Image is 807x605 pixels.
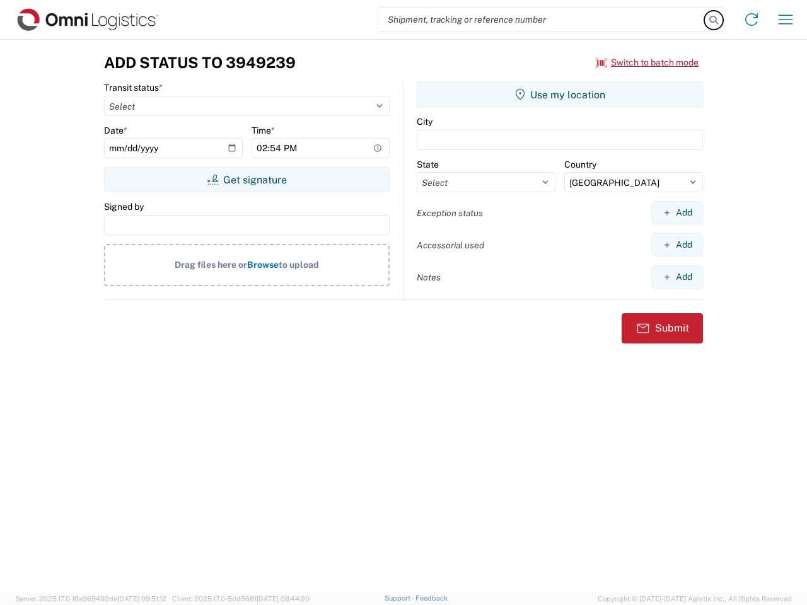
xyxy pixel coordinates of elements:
[564,159,596,170] label: Country
[257,595,310,602] span: [DATE] 08:44:20
[279,260,319,270] span: to upload
[417,272,441,283] label: Notes
[417,116,433,127] label: City
[652,233,703,256] button: Add
[598,593,792,604] span: Copyright © [DATE]-[DATE] Agistix Inc., All Rights Reserved
[104,82,163,93] label: Transit status
[417,82,703,107] button: Use my location
[247,260,279,270] span: Browse
[104,201,144,212] label: Signed by
[385,594,416,602] a: Support
[252,125,275,136] label: Time
[417,159,439,170] label: State
[652,201,703,224] button: Add
[104,167,390,192] button: Get signature
[104,125,127,136] label: Date
[175,260,247,270] span: Drag files here or
[378,8,705,32] input: Shipment, tracking or reference number
[117,595,166,602] span: [DATE] 09:51:12
[417,207,483,219] label: Exception status
[415,594,448,602] a: Feedback
[596,52,699,73] button: Switch to batch mode
[652,265,703,289] button: Add
[622,313,703,343] button: Submit
[15,595,166,602] span: Server: 2025.17.0-16a969492de
[172,595,310,602] span: Client: 2025.17.0-5dd568f
[104,54,296,72] h3: Add Status to 3949239
[417,239,484,251] label: Accessorial used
